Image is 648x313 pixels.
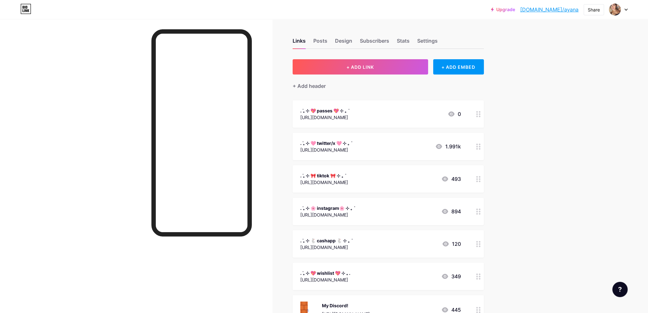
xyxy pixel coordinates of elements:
div: 120 [442,240,461,248]
div: . ݁₊ ⊹ 🐇 cashapp 🐇 ⊹ ₊ ݁ [300,237,351,244]
div: Settings [417,37,438,48]
div: 0 [448,110,461,118]
div: Design [335,37,352,48]
img: ayana [609,4,621,16]
div: . ݁₊ ⊹ 💖 passes 💖 ⊹ ₊ ݁ [300,107,348,114]
div: 349 [441,273,461,280]
a: [DOMAIN_NAME]/ayana [520,6,579,13]
div: Subscribers [360,37,389,48]
button: + ADD LINK [293,59,428,75]
div: [URL][DOMAIN_NAME] [300,114,348,121]
div: [URL][DOMAIN_NAME] [300,146,350,153]
div: Stats [397,37,410,48]
div: . ݁₊ ⊹ 🌸 instagram🌸 ⊹ ₊ ݁ [300,205,353,211]
div: [URL][DOMAIN_NAME] [300,276,350,283]
div: Share [588,6,600,13]
div: 493 [441,175,461,183]
div: 1.991k [435,143,461,150]
span: + ADD LINK [346,64,374,70]
div: Posts [313,37,327,48]
div: Links [293,37,306,48]
div: My Discord! [322,302,370,309]
div: + ADD EMBED [433,59,484,75]
div: [URL][DOMAIN_NAME] [300,211,353,218]
div: . ݁₊ ⊹ 🩷 twitter/x 🩷 ⊹ ₊ ݁ [300,140,350,146]
a: Upgrade [491,7,515,12]
div: [URL][DOMAIN_NAME] [300,244,351,251]
div: . ݁₊ ⊹ 🎀 tiktok 🎀 ⊹ ₊ ݁ [300,172,348,179]
div: 894 [441,208,461,215]
div: . ݁₊ ⊹ 💖 wishlist 💖 ⊹ ₊ . [300,270,350,276]
div: + Add header [293,82,326,90]
div: [URL][DOMAIN_NAME] [300,179,348,186]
